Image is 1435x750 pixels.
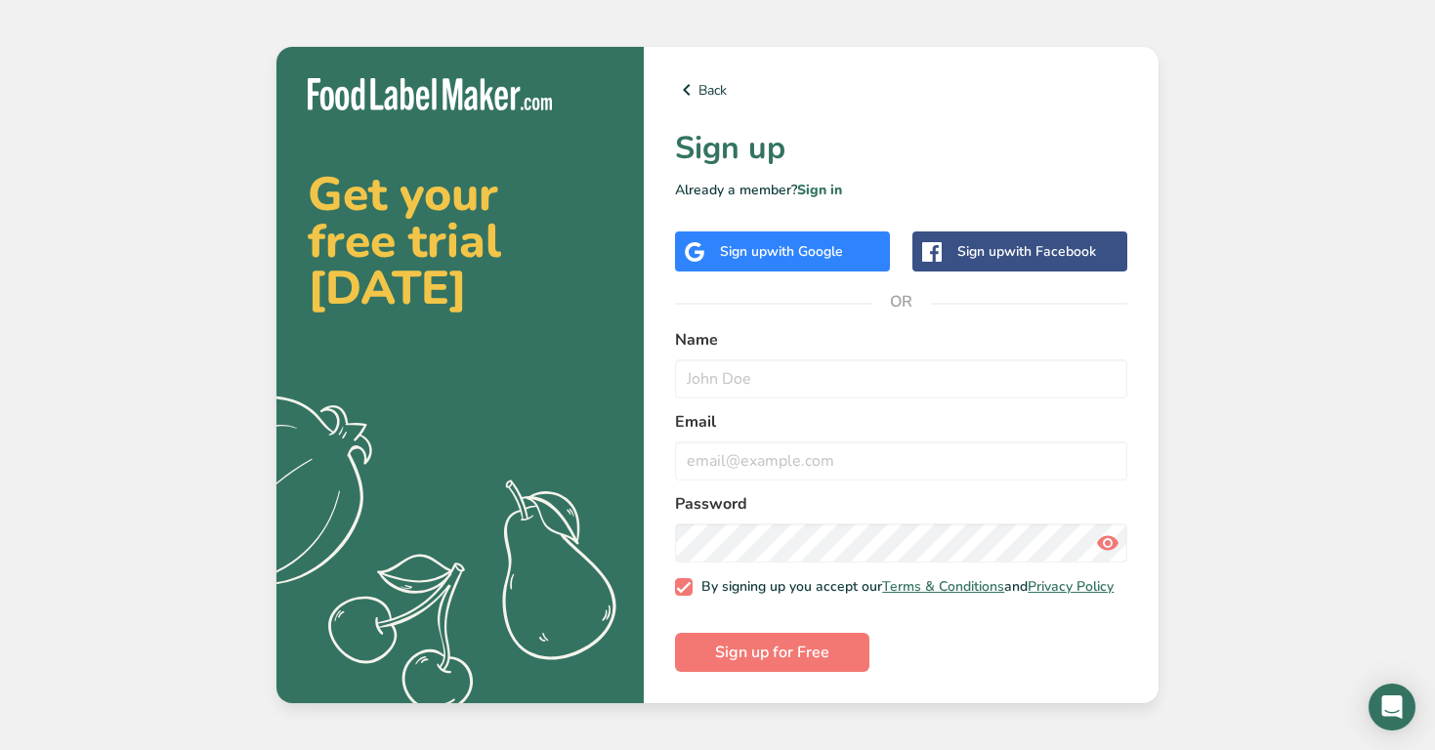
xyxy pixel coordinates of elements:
[308,171,612,312] h2: Get your free trial [DATE]
[308,78,552,110] img: Food Label Maker
[1028,577,1114,596] a: Privacy Policy
[797,181,842,199] a: Sign in
[675,441,1127,480] input: email@example.com
[675,633,869,672] button: Sign up for Free
[675,78,1127,102] a: Back
[1004,242,1096,261] span: with Facebook
[675,328,1127,352] label: Name
[872,272,931,331] span: OR
[675,359,1127,398] input: John Doe
[715,641,829,664] span: Sign up for Free
[675,180,1127,200] p: Already a member?
[767,242,843,261] span: with Google
[693,578,1115,596] span: By signing up you accept our and
[882,577,1004,596] a: Terms & Conditions
[675,492,1127,516] label: Password
[675,410,1127,434] label: Email
[675,125,1127,172] h1: Sign up
[1369,684,1415,730] div: Open Intercom Messenger
[720,241,843,262] div: Sign up
[957,241,1096,262] div: Sign up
